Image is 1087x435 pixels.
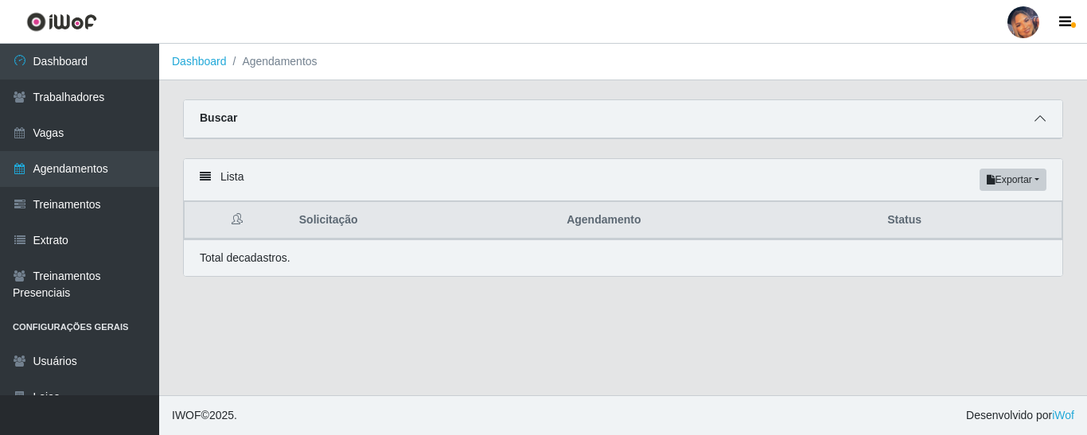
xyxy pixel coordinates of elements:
li: Agendamentos [227,53,318,70]
button: Exportar [980,169,1046,191]
span: IWOF [172,409,201,421]
a: Dashboard [172,55,227,68]
span: © 2025 . [172,407,237,424]
p: Total de cadastros. [200,250,290,266]
img: CoreUI Logo [26,12,97,32]
nav: breadcrumb [159,44,1087,80]
div: Lista [184,159,1062,201]
strong: Buscar [200,111,237,124]
a: iWof [1052,409,1074,421]
th: Status [878,202,1062,239]
th: Solicitação [290,202,557,239]
span: Desenvolvido por [966,407,1074,424]
th: Agendamento [557,202,878,239]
